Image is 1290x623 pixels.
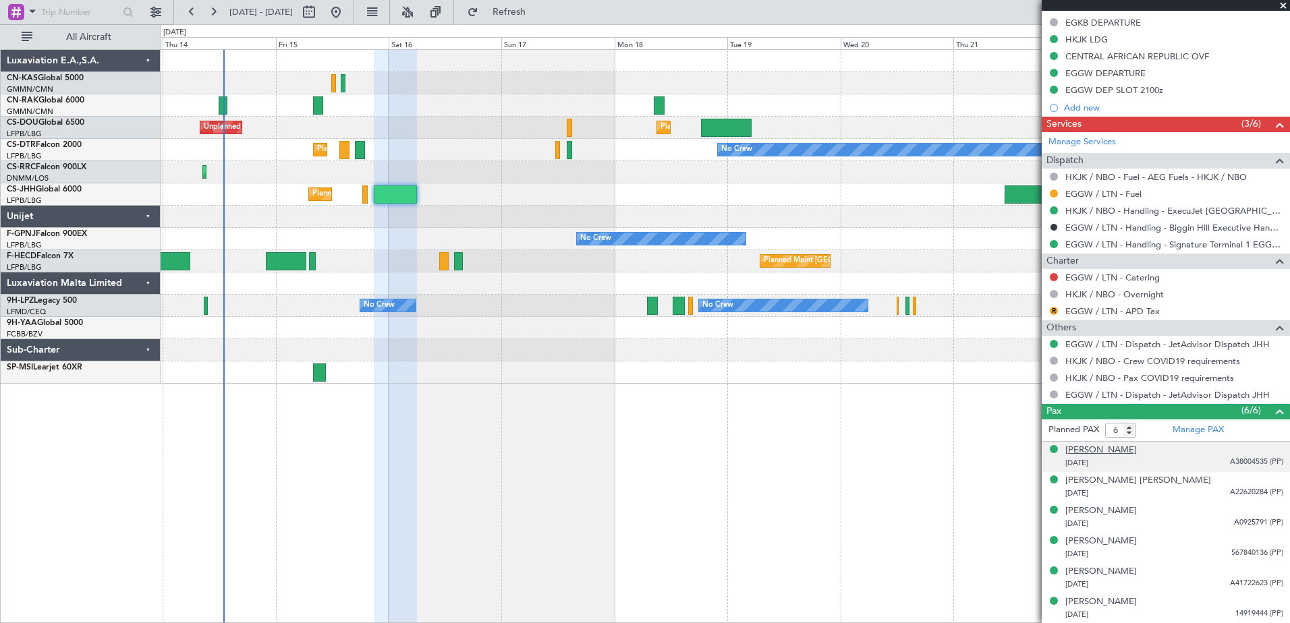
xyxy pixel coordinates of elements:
span: Charter [1046,254,1079,269]
span: CN-KAS [7,74,38,82]
div: [PERSON_NAME] [1065,565,1137,578]
a: EGGW / LTN - Handling - Biggin Hill Executive Handling EGKB / BQH [1065,222,1283,233]
span: A0925791 (PP) [1234,517,1283,529]
span: CN-RAK [7,96,38,105]
label: Planned PAX [1048,423,1099,437]
span: (6/6) [1241,403,1261,417]
div: No Crew [364,295,395,316]
a: Manage PAX [1173,423,1224,437]
span: [DATE] [1065,488,1088,498]
div: [PERSON_NAME] [1065,595,1137,609]
a: CN-KASGlobal 5000 [7,74,84,82]
span: (3/6) [1241,117,1261,131]
a: EGGW / LTN - APD Tax [1065,305,1160,317]
span: 9H-LPZ [7,297,34,305]
div: Add new [1064,102,1283,113]
span: A22620284 (PP) [1230,487,1283,498]
a: LFPB/LBG [7,151,42,161]
div: [PERSON_NAME] [1065,504,1137,518]
a: CS-DTRFalcon 2000 [7,141,82,149]
a: LFMD/CEQ [7,307,46,317]
span: 567840136 (PP) [1231,547,1283,559]
a: F-GPNJFalcon 900EX [7,230,87,238]
button: Refresh [461,1,542,23]
a: EGGW / LTN - Handling - Signature Terminal 1 EGGW / LTN [1065,239,1283,250]
div: EGKB DEPARTURE [1065,17,1141,28]
a: EGGW / LTN - Catering [1065,272,1160,283]
a: LFPB/LBG [7,196,42,206]
div: EGGW DEPARTURE [1065,67,1146,79]
button: All Aircraft [15,26,146,48]
a: CN-RAKGlobal 6000 [7,96,84,105]
a: HKJK / NBO - Crew COVID19 requirements [1065,355,1240,367]
div: [DATE] [163,27,186,38]
a: FCBB/BZV [7,329,43,339]
a: F-HECDFalcon 7X [7,252,74,260]
span: A41722623 (PP) [1230,578,1283,589]
input: Trip Number [41,2,119,22]
a: HKJK / NBO - Handling - ExecuJet [GEOGRAPHIC_DATA] HKJK / [GEOGRAPHIC_DATA] [1065,205,1283,216]
div: Sat 16 [389,37,501,49]
div: [PERSON_NAME] [1065,444,1137,457]
div: [PERSON_NAME] [1065,535,1137,548]
div: Thu 14 [163,37,275,49]
span: CS-DOU [7,119,38,127]
span: F-HECD [7,252,36,260]
span: Dispatch [1046,153,1084,169]
a: HKJK / NBO - Pax COVID19 requirements [1065,372,1234,384]
span: [DATE] [1065,610,1088,620]
a: LFPB/LBG [7,262,42,272]
a: CS-DOUGlobal 6500 [7,119,84,127]
span: [DATE] [1065,458,1088,468]
a: 9H-YAAGlobal 5000 [7,319,83,327]
span: CS-DTR [7,141,36,149]
span: F-GPNJ [7,230,36,238]
button: R [1050,307,1058,315]
a: HKJK / NBO - Fuel - AEG Fuels - HKJK / NBO [1065,171,1247,183]
a: CS-JHHGlobal 6000 [7,185,82,194]
a: LFPB/LBG [7,240,42,250]
div: Planned Maint [GEOGRAPHIC_DATA] ([GEOGRAPHIC_DATA]) [661,117,873,138]
div: Planned Maint [GEOGRAPHIC_DATA] ([GEOGRAPHIC_DATA]) [317,140,530,160]
span: 14919444 (PP) [1235,608,1283,620]
div: EGGW DEP SLOT 2100z [1065,84,1163,96]
span: [DATE] [1065,549,1088,559]
div: No Crew [580,229,611,249]
div: [PERSON_NAME] [PERSON_NAME] [1065,474,1211,487]
a: GMMN/CMN [7,84,53,94]
a: EGGW / LTN - Dispatch - JetAdvisor Dispatch JHH [1065,338,1270,350]
div: Mon 18 [615,37,727,49]
span: CS-RRC [7,163,36,171]
div: HKJK LDG [1065,34,1108,45]
span: Pax [1046,404,1061,419]
span: [DATE] [1065,579,1088,589]
span: Others [1046,320,1076,336]
span: Refresh [481,7,538,17]
div: Wed 20 [841,37,953,49]
div: No Crew [702,295,733,316]
a: DNMM/LOS [7,173,49,183]
div: Tue 19 [727,37,840,49]
a: CS-RRCFalcon 900LX [7,163,86,171]
span: [DATE] [1065,518,1088,529]
span: 9H-YAA [7,319,37,327]
a: SP-MSILearjet 60XR [7,363,82,372]
a: HKJK / NBO - Overnight [1065,289,1164,300]
div: Fri 15 [276,37,389,49]
div: Thu 21 [953,37,1066,49]
a: EGGW / LTN - Fuel [1065,188,1142,200]
a: Manage Services [1048,136,1116,149]
span: Services [1046,117,1082,132]
span: SP-MSI [7,363,33,372]
div: Unplanned Maint [GEOGRAPHIC_DATA] ([GEOGRAPHIC_DATA]) [204,117,426,138]
div: Planned Maint [GEOGRAPHIC_DATA] ([GEOGRAPHIC_DATA]) [764,251,976,271]
a: GMMN/CMN [7,107,53,117]
span: CS-JHH [7,185,36,194]
div: No Crew [721,140,752,160]
a: 9H-LPZLegacy 500 [7,297,77,305]
div: Planned Maint [GEOGRAPHIC_DATA] ([GEOGRAPHIC_DATA]) [312,184,525,204]
span: A38004535 (PP) [1230,456,1283,468]
div: Sun 17 [501,37,614,49]
span: All Aircraft [35,32,142,42]
div: CENTRAL AFRICAN REPUBLIC OVF [1065,51,1209,62]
